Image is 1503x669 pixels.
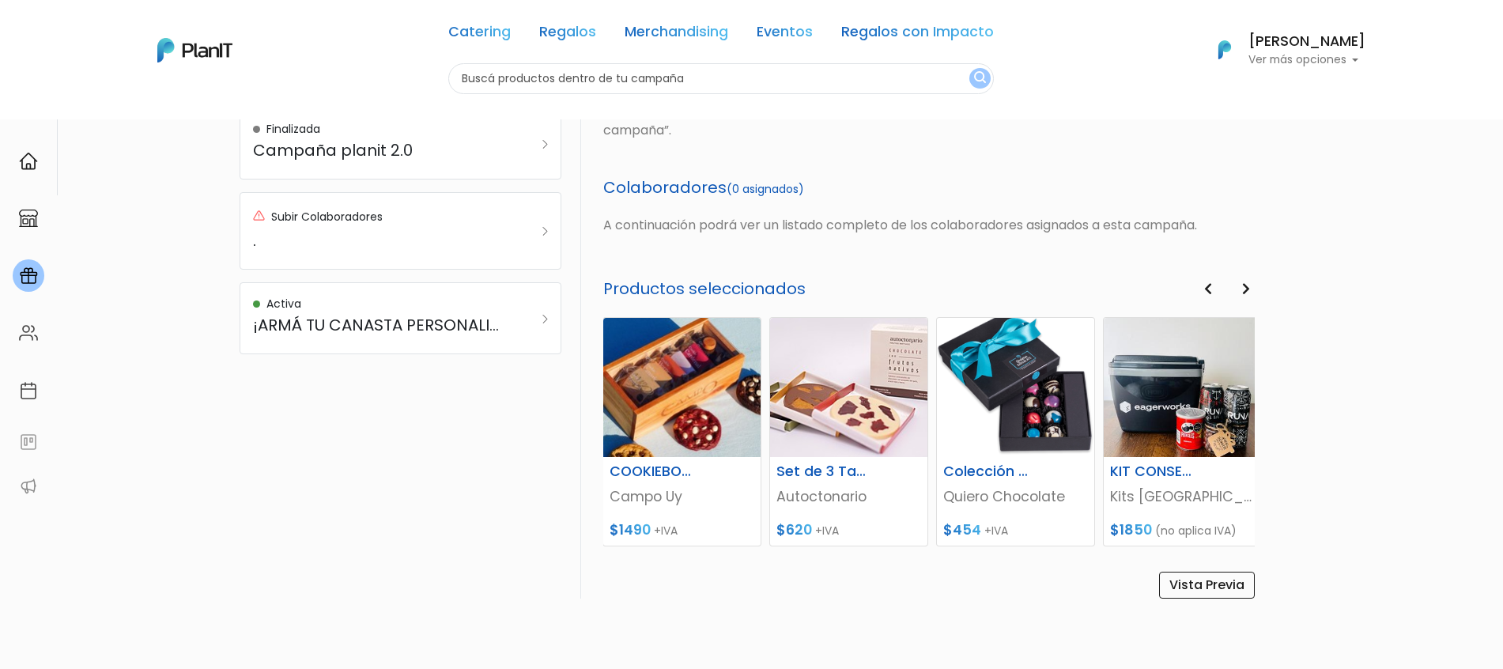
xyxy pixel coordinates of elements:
img: marketplace-4ceaa7011d94191e9ded77b95e3339b90024bf715f7c57f8cf31f2d8c509eaba.svg [19,209,38,228]
span: (0 asignados) [727,181,804,197]
p: A continuación podrá ver un listado completo de los colaboradores asignados a esta campaña. [603,216,1255,235]
img: red_alert-6692e104a25ef3cab186d5182d64a52303bc48961756e84929ebdd7d06494120.svg [253,210,265,221]
img: calendar-87d922413cdce8b2cf7b7f5f62616a5cf9e4887200fb71536465627b3292af00.svg [19,381,38,400]
h5: . [253,231,504,250]
p: Quiero Chocolate [943,486,1088,507]
img: people-662611757002400ad9ed0e3c099ab2801c6687ba6c219adb57efc949bc21e19d.svg [19,323,38,342]
img: search_button-432b6d5273f82d61273b3651a40e1bd1b912527efae98b1b7a1b2c0702e16a8d.svg [974,71,986,86]
p: Ver más opciones [1248,55,1365,66]
p: Campo Uy [610,486,754,507]
span: $1490 [610,520,651,539]
a: Colección Secretaria Quiero Chocolate $454 +IVA [936,317,1095,546]
button: PlanIt Logo [PERSON_NAME] Ver más opciones [1198,29,1365,70]
img: thumb_PHOTO-2024-03-26-08-59-59_2.jpg [1104,318,1261,457]
a: Merchandising [625,25,728,44]
a: Subir Colaboradores . [240,192,561,270]
img: thumb_tabletas_cerradas_y_abiertas2.jpg [770,318,927,457]
a: Vista Previa [1159,572,1255,599]
img: thumb_secretaria.png [937,318,1094,457]
a: Catering [448,25,511,44]
a: KIT CONSERVADORA Kits [GEOGRAPHIC_DATA] $1850 (no aplica IVA) [1103,317,1262,546]
h6: Colección Secretaria [934,463,1043,480]
img: feedback-78b5a0c8f98aac82b08bfc38622c3050aee476f2c9584af64705fc4e61158814.svg [19,433,38,452]
img: arrow_right-9280cc79ecefa84298781467ce90b80af3baf8c02d32ced3b0099fbab38e4a3c.svg [542,315,548,323]
span: $454 [943,520,981,539]
a: COOKIEBOX CAMPO Campo Uy $1490 +IVA [602,317,761,546]
img: arrow_right-9280cc79ecefa84298781467ce90b80af3baf8c02d32ced3b0099fbab38e4a3c.svg [542,227,548,236]
h5: Campaña planit 2.0 [253,141,504,160]
span: (no aplica IVA) [1155,523,1237,539]
a: Regalos [539,25,596,44]
p: Activa [266,296,301,312]
p: Subir Colaboradores [271,209,383,225]
p: Adjunto se encuentra el archivo de portada para la campaña. Para editarlo, favor de seleccionar ”... [603,102,1255,140]
img: home-e721727adea9d79c4d83392d1f703f7f8bce08238fde08b1acbfd93340b81755.svg [19,152,38,171]
span: $620 [776,520,812,539]
a: Set de 3 Tabletas Autoctonario $620 +IVA [769,317,928,546]
img: PlanIt Logo [157,38,232,62]
p: Finalizada [266,121,320,138]
p: Autoctonario [776,486,921,507]
span: +IVA [984,523,1008,539]
img: arrow_right-9280cc79ecefa84298781467ce90b80af3baf8c02d32ced3b0099fbab38e4a3c.svg [542,140,548,149]
h5: ¡ARMÁ TU CANASTA PERSONALIZADA! [253,316,504,334]
img: PlanIt Logo [1207,32,1242,67]
h6: KIT CONSERVADORA [1101,463,1210,480]
a: Eventos [757,25,813,44]
img: campaigns-02234683943229c281be62815700db0a1741e53638e28bf9629b52c665b00959.svg [19,266,38,285]
h6: COOKIEBOX CAMPO [600,463,709,480]
input: Buscá productos dentro de tu campaña [448,63,994,94]
span: +IVA [815,523,839,539]
a: Finalizada Campaña planit 2.0 [240,108,561,180]
p: Kits [GEOGRAPHIC_DATA] [1110,486,1255,507]
a: Activa ¡ARMÁ TU CANASTA PERSONALIZADA! [240,282,561,354]
h5: Colaboradores [603,178,1255,197]
h6: Set de 3 Tabletas [767,463,876,480]
img: partners-52edf745621dab592f3b2c58e3bca9d71375a7ef29c3b500c9f145b62cc070d4.svg [19,477,38,496]
h6: [PERSON_NAME] [1248,35,1365,49]
a: Regalos con Impacto [841,25,994,44]
span: +IVA [654,523,678,539]
h5: Productos seleccionados [603,279,1255,298]
img: thumb_WhatsApp_Image_2025-07-21_at_20.21.58.jpeg [603,318,761,457]
div: ¿Necesitás ayuda? [81,15,228,46]
span: $1850 [1110,520,1152,539]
